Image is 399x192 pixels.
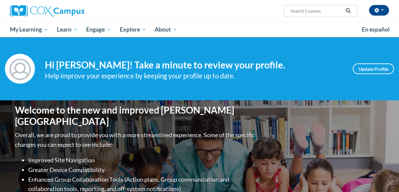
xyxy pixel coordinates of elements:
a: Cox Campus [10,5,130,17]
a: My Learning [6,22,53,37]
img: Cox Campus [10,5,84,17]
a: Learn [53,22,82,37]
p: Overall, we are proud to provide you with a more streamlined experience. Some of the specific cha... [15,130,256,149]
input: Search Courses [290,7,343,15]
li: Greater Device Compatibility [28,165,256,175]
div: Main menu [5,22,394,37]
a: About [151,22,182,37]
span: Engage [86,26,111,34]
a: En español [357,23,394,37]
span: Learn [57,26,78,34]
span: Explore [120,26,146,34]
span: About [155,26,177,34]
img: Profile Image [5,54,35,84]
button: Search [343,7,353,15]
span: My Learning [10,26,48,34]
h1: Welcome to the new and improved [PERSON_NAME][GEOGRAPHIC_DATA] [15,105,256,127]
iframe: Button to launch messaging window [372,165,394,187]
div: Help improve your experience by keeping your profile up to date. [45,70,343,81]
a: Explore [115,22,151,37]
a: Engage [82,22,115,37]
a: Update Profile [353,63,394,74]
li: Improved Site Navigation [28,155,256,165]
h4: Hi [PERSON_NAME]! Take a minute to review your profile. [45,59,343,71]
span: En español [362,26,390,33]
button: Account Settings [369,5,389,16]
